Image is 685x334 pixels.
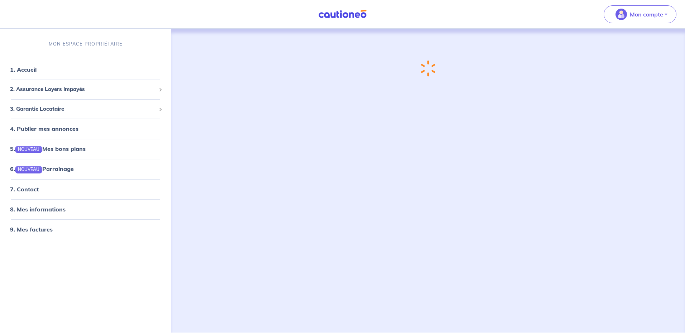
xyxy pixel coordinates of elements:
img: illu_account_valid_menu.svg [615,9,627,20]
a: 1. Accueil [10,66,37,73]
div: 4. Publier mes annonces [3,121,168,136]
div: 3. Garantie Locataire [3,102,168,116]
a: 7. Contact [10,186,39,193]
div: 5.NOUVEAUMes bons plans [3,142,168,156]
span: 2. Assurance Loyers Impayés [10,85,156,94]
div: 6.NOUVEAUParrainage [3,162,168,176]
img: Cautioneo [316,10,369,19]
p: Mon compte [630,10,663,19]
a: 4. Publier mes annonces [10,125,78,132]
img: loading-spinner [421,60,435,77]
div: 9. Mes factures [3,222,168,237]
a: 5.NOUVEAUMes bons plans [10,145,86,152]
a: 9. Mes factures [10,226,53,233]
div: 7. Contact [3,182,168,196]
div: 2. Assurance Loyers Impayés [3,82,168,96]
a: 6.NOUVEAUParrainage [10,166,74,173]
span: 3. Garantie Locataire [10,105,156,113]
button: illu_account_valid_menu.svgMon compte [604,5,676,23]
p: MON ESPACE PROPRIÉTAIRE [49,40,123,47]
div: 1. Accueil [3,62,168,77]
div: 8. Mes informations [3,202,168,216]
a: 8. Mes informations [10,206,66,213]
